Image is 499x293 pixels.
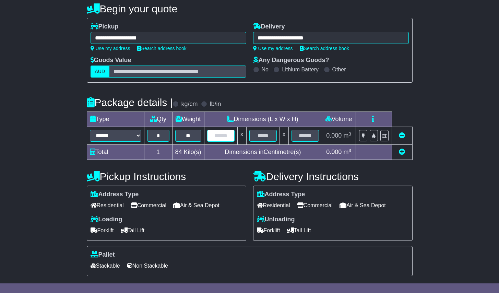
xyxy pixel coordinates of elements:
[87,112,144,127] td: Type
[257,216,295,223] label: Unloading
[348,148,351,153] sup: 3
[91,260,120,271] span: Stackable
[399,149,405,155] a: Add new item
[127,260,168,271] span: Non Stackable
[262,66,269,73] label: No
[204,145,322,160] td: Dimensions in Centimetre(s)
[137,46,187,51] a: Search address book
[253,171,413,182] h4: Delivery Instructions
[181,101,198,108] label: kg/cm
[91,216,122,223] label: Loading
[91,46,130,51] a: Use my address
[87,145,144,160] td: Total
[282,66,319,73] label: Lithium Battery
[340,200,386,211] span: Air & Sea Depot
[87,171,246,182] h4: Pickup Instructions
[91,251,115,259] label: Pallet
[87,3,413,14] h4: Begin your quote
[237,127,246,145] td: x
[332,66,346,73] label: Other
[287,225,311,236] span: Tail Lift
[343,132,351,139] span: m
[348,131,351,137] sup: 3
[280,127,288,145] td: x
[204,112,322,127] td: Dimensions (L x W x H)
[87,97,173,108] h4: Package details |
[144,145,172,160] td: 1
[253,23,285,31] label: Delivery
[91,200,124,211] span: Residential
[91,66,110,78] label: AUD
[257,225,280,236] span: Forklift
[322,112,356,127] td: Volume
[343,149,351,155] span: m
[253,46,293,51] a: Use my address
[210,101,221,108] label: lb/in
[91,57,131,64] label: Goods Value
[257,191,305,198] label: Address Type
[91,23,119,31] label: Pickup
[144,112,172,127] td: Qty
[172,112,204,127] td: Weight
[131,200,166,211] span: Commercial
[326,149,342,155] span: 0.000
[326,132,342,139] span: 0.000
[297,200,333,211] span: Commercial
[253,57,329,64] label: Any Dangerous Goods?
[175,149,182,155] span: 84
[172,145,204,160] td: Kilo(s)
[300,46,349,51] a: Search address book
[91,225,114,236] span: Forklift
[257,200,290,211] span: Residential
[121,225,145,236] span: Tail Lift
[91,191,139,198] label: Address Type
[399,132,405,139] a: Remove this item
[173,200,219,211] span: Air & Sea Depot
